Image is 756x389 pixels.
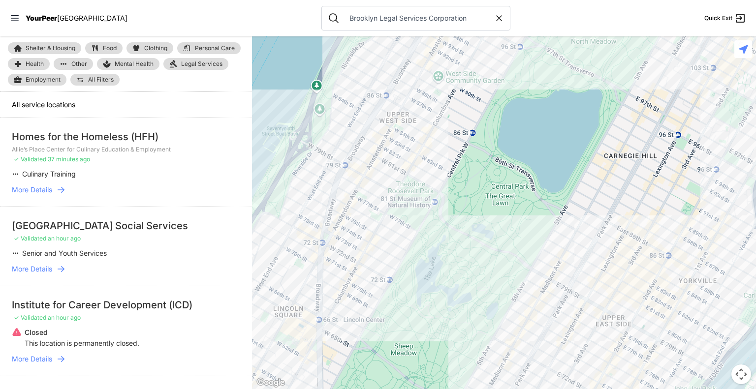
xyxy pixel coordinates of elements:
[144,45,167,51] span: Clothing
[8,42,81,54] a: Shelter & Housing
[70,74,120,86] a: All Filters
[8,74,66,86] a: Employment
[14,155,46,163] span: ✓ Validated
[344,13,494,23] input: Search
[163,58,228,70] a: Legal Services
[12,100,75,109] span: All service locations
[12,219,240,233] div: [GEOGRAPHIC_DATA] Social Services
[195,45,235,51] span: Personal Care
[181,60,222,68] span: Legal Services
[12,354,240,364] a: More Details
[12,185,240,195] a: More Details
[254,376,287,389] a: Open this area in Google Maps (opens a new window)
[26,14,57,22] span: YourPeer
[88,77,114,83] span: All Filters
[12,130,240,144] div: Homes for the Homeless (HFH)
[12,264,240,274] a: More Details
[12,298,240,312] div: Institute for Career Development (ICD)
[103,45,117,51] span: Food
[25,328,139,337] p: Closed
[8,58,50,70] a: Health
[48,155,90,163] span: 37 minutes ago
[26,15,127,21] a: YourPeer[GEOGRAPHIC_DATA]
[126,42,173,54] a: Clothing
[704,12,746,24] a: Quick Exit
[97,58,159,70] a: Mental Health
[14,235,46,242] span: ✓ Validated
[54,58,93,70] a: Other
[731,364,751,384] button: Map camera controls
[704,14,732,22] span: Quick Exit
[57,14,127,22] span: [GEOGRAPHIC_DATA]
[14,314,46,321] span: ✓ Validated
[26,61,44,67] span: Health
[12,354,52,364] span: More Details
[12,185,52,195] span: More Details
[26,76,61,84] span: Employment
[22,170,76,178] span: Culinary Training
[85,42,123,54] a: Food
[26,45,75,51] span: Shelter & Housing
[22,249,107,257] span: Senior and Youth Services
[254,376,287,389] img: Google
[48,235,81,242] span: an hour ago
[25,338,139,348] p: This location is permanently closed.
[177,42,241,54] a: Personal Care
[12,146,240,153] p: Allie’s Place Center for Culinary Education & Employment
[12,264,52,274] span: More Details
[115,60,154,68] span: Mental Health
[71,61,87,67] span: Other
[48,314,81,321] span: an hour ago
